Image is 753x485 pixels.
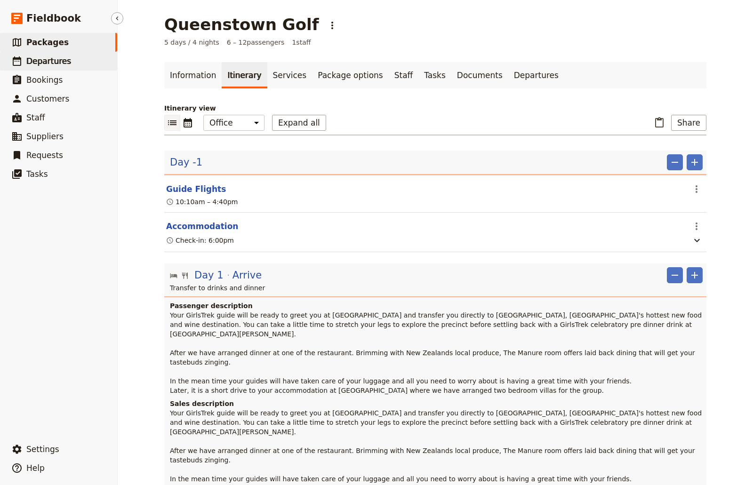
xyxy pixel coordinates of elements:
span: 5 days / 4 nights [164,38,219,47]
div: Domain Overview [36,57,84,64]
button: Edit this itinerary item [166,183,226,195]
button: Add [687,267,703,283]
span: Requests [26,151,63,160]
a: Staff [389,62,419,88]
div: v 4.0.25 [26,15,46,23]
span: Your GirlsTrek guide will be ready to greet you at [GEOGRAPHIC_DATA] and transfer you directly to... [170,311,704,394]
button: Calendar view [180,115,196,131]
button: Paste itinerary item [651,115,667,131]
button: Share [671,115,706,131]
a: Tasks [418,62,451,88]
div: Keywords by Traffic [104,57,159,64]
div: Check-in: 6:00pm [166,236,234,245]
img: tab_keywords_by_traffic_grey.svg [94,56,101,64]
button: Remove [667,267,683,283]
span: Arrive [232,268,262,282]
button: Add [687,154,703,170]
button: Actions [689,181,705,197]
a: Itinerary [222,62,267,88]
span: Suppliers [26,132,64,141]
a: Package options [312,62,388,88]
span: Fieldbook [26,11,81,25]
div: 10:10am – 4:40pm [166,197,238,207]
span: Packages [26,38,69,47]
span: Customers [26,94,69,103]
button: Edit day information [170,155,202,169]
button: Expand all [272,115,326,131]
img: logo_orange.svg [15,15,23,23]
a: Documents [451,62,508,88]
span: Tasks [26,169,48,179]
span: Day -1 [170,155,202,169]
p: Itinerary view [164,103,706,113]
a: Information [164,62,222,88]
button: List view [164,115,180,131]
button: Hide menu [111,12,123,24]
div: Domain: [DOMAIN_NAME] [24,24,104,32]
a: Services [267,62,312,88]
span: 6 – 12 passengers [227,38,285,47]
span: Settings [26,445,59,454]
img: tab_domain_overview_orange.svg [25,56,33,64]
p: Transfer to drinks and dinner [170,283,703,293]
button: Remove [667,154,683,170]
span: 1 staff [292,38,311,47]
button: Actions [689,218,705,234]
h4: Passenger description [170,301,703,310]
button: Edit day information [170,268,262,282]
span: Departures [26,56,71,66]
span: Staff [26,113,45,122]
h4: Sales description [170,399,703,408]
h1: Queenstown Golf [164,15,319,34]
span: Day 1 [194,268,224,282]
button: Actions [324,17,340,33]
img: website_grey.svg [15,24,23,32]
a: Departures [508,62,564,88]
span: Bookings [26,75,63,85]
button: Edit this itinerary item [166,221,238,232]
span: Help [26,463,45,473]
